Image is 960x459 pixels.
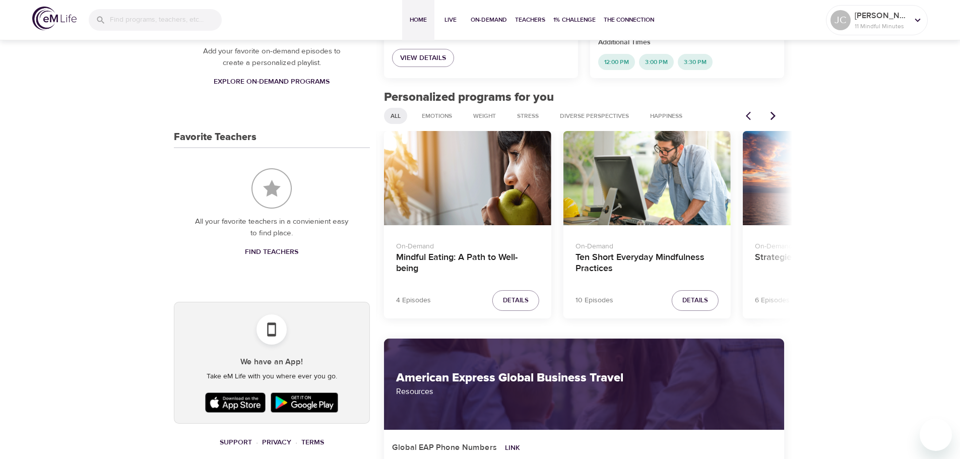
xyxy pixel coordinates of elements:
span: View Details [400,52,446,64]
li: · [256,436,258,449]
h5: We have an App! [182,357,361,367]
a: Find Teachers [241,243,302,261]
h4: Ten Short Everyday Mindfulness Practices [575,252,719,276]
p: 4 Episodes [396,295,431,306]
span: Explore On-Demand Programs [214,76,330,88]
span: Home [406,15,430,25]
iframe: Button to launch messaging window [920,419,952,451]
div: Emotions [415,108,459,124]
h2: American Express Global Business Travel [396,371,773,385]
span: 3:00 PM [639,58,674,67]
p: 10 Episodes [575,295,613,306]
p: On-Demand [396,237,539,252]
a: View Details [392,49,454,68]
button: Details [492,290,539,311]
div: 3:00 PM [639,54,674,70]
nav: breadcrumb [174,436,370,449]
span: Teachers [515,15,545,25]
button: Ten Short Everyday Mindfulness Practices [563,131,731,225]
a: Link [505,443,520,452]
h4: Mindful Eating: A Path to Well-being [396,252,539,276]
a: Terms [301,438,324,447]
span: Stress [511,112,545,120]
h2: Personalized programs for you [384,90,785,105]
li: · [295,436,297,449]
span: 3:30 PM [678,58,713,67]
div: Happiness [644,108,689,124]
input: Find programs, teachers, etc... [110,9,222,31]
span: Emotions [416,112,458,120]
div: Diverse Perspectives [553,108,635,124]
div: 3:30 PM [678,54,713,70]
span: The Connection [604,15,654,25]
button: Next items [762,105,784,127]
div: JC [830,10,851,30]
img: Google Play Store [268,390,341,415]
div: Weight [467,108,502,124]
p: [PERSON_NAME] [855,10,908,22]
div: 12:00 PM [598,54,635,70]
button: Details [672,290,719,311]
p: 11 Mindful Minutes [855,22,908,31]
p: On-Demand [755,237,898,252]
span: Happiness [644,112,688,120]
span: 1% Challenge [553,15,596,25]
button: Strategies to Reduce Stress [743,131,910,225]
img: logo [32,7,77,30]
span: Weight [467,112,502,120]
h4: Strategies to Reduce Stress [755,252,898,276]
h5: Global EAP Phone Numbers [392,442,497,453]
p: 6 Episodes [755,295,790,306]
img: Apple App Store [203,390,268,415]
span: Diverse Perspectives [554,112,635,120]
span: Live [438,15,463,25]
h3: Favorite Teachers [174,132,257,143]
a: Support [220,438,252,447]
img: Favorite Teachers [251,168,292,209]
span: Details [503,295,529,306]
a: Privacy [262,438,291,447]
p: Resources [396,385,773,398]
span: All [385,112,407,120]
p: All your favorite teachers in a convienient easy to find place. [194,216,350,239]
p: Additional Times [598,37,776,48]
div: Stress [510,108,545,124]
span: Find Teachers [245,246,298,258]
button: Mindful Eating: A Path to Well-being [384,131,551,225]
span: Details [682,295,708,306]
div: All [384,108,407,124]
p: Add your favorite on-demand episodes to create a personalized playlist. [194,46,350,69]
a: Explore On-Demand Programs [210,73,334,91]
button: Previous items [740,105,762,127]
span: On-Demand [471,15,507,25]
p: On-Demand [575,237,719,252]
span: 12:00 PM [598,58,635,67]
p: Take eM Life with you where ever you go. [182,371,361,382]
